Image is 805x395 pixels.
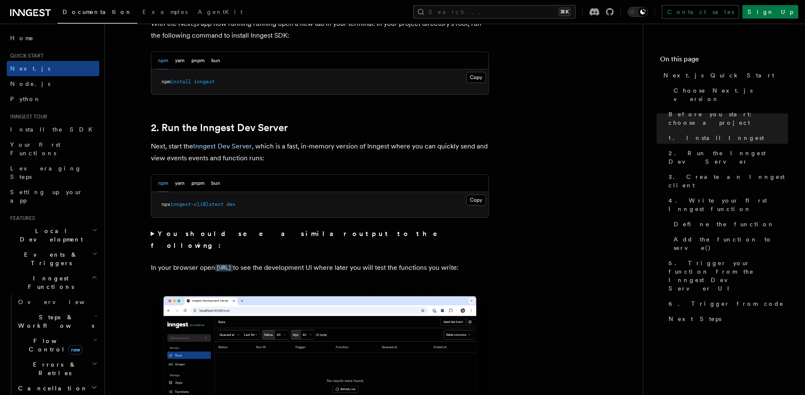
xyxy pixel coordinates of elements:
[669,110,788,127] span: Before you start: choose a project
[137,3,193,23] a: Examples
[215,264,233,272] code: [URL]
[7,223,99,247] button: Local Development
[669,173,788,189] span: 3. Create an Inngest client
[660,54,788,68] h4: On this page
[413,5,576,19] button: Search...⌘K
[191,175,205,192] button: pnpm
[215,263,233,272] a: [URL]
[7,271,99,294] button: Inngest Functions
[669,315,721,323] span: Next Steps
[10,96,41,102] span: Python
[142,8,188,15] span: Examples
[7,227,92,244] span: Local Development
[466,195,486,206] button: Copy
[226,201,235,207] span: dev
[158,175,168,192] button: npm
[662,5,739,19] a: Contact sales
[68,345,82,354] span: new
[7,184,99,208] a: Setting up your app
[665,311,788,326] a: Next Steps
[7,137,99,161] a: Your first Functions
[191,52,205,69] button: pnpm
[18,299,105,305] span: Overview
[15,333,99,357] button: Flow Controlnew
[660,68,788,83] a: Next.js Quick Start
[151,230,450,250] strong: You should see a similar output to the following:
[161,201,170,207] span: npx
[15,313,94,330] span: Steps & Workflows
[665,169,788,193] a: 3. Create an Inngest client
[57,3,137,24] a: Documentation
[10,189,83,204] span: Setting up your app
[7,113,47,120] span: Inngest tour
[15,360,92,377] span: Errors & Retries
[151,262,489,274] p: In your browser open to see the development UI where later you will test the functions you write:
[63,8,132,15] span: Documentation
[669,299,784,308] span: 6. Trigger from code
[670,83,788,107] a: Choose Next.js version
[193,3,248,23] a: AgentKit
[742,5,798,19] a: Sign Up
[175,52,185,69] button: yarn
[198,8,243,15] span: AgentKit
[151,18,489,41] p: With the Next.js app now running running open a new tab in your terminal. In your project directo...
[559,8,570,16] kbd: ⌘K
[15,294,99,310] a: Overview
[10,126,98,133] span: Install the SDK
[7,52,44,59] span: Quick start
[7,61,99,76] a: Next.js
[665,130,788,145] a: 1. Install Inngest
[7,247,99,271] button: Events & Triggers
[211,52,220,69] button: bun
[170,201,224,207] span: inngest-cli@latest
[7,161,99,184] a: Leveraging Steps
[669,196,788,213] span: 4. Write your first Inngest function
[193,142,252,150] a: Inngest Dev Server
[10,141,60,156] span: Your first Functions
[151,122,288,134] a: 2. Run the Inngest Dev Server
[674,86,788,103] span: Choose Next.js version
[7,91,99,107] a: Python
[194,79,215,85] span: inngest
[15,310,99,333] button: Steps & Workflows
[170,79,191,85] span: install
[7,215,35,222] span: Features
[466,72,486,83] button: Copy
[10,34,34,42] span: Home
[15,384,88,392] span: Cancellation
[7,76,99,91] a: Node.js
[665,107,788,130] a: Before you start: choose a project
[670,232,788,255] a: Add the function to serve()
[7,274,91,291] span: Inngest Functions
[665,145,788,169] a: 2. Run the Inngest Dev Server
[161,79,170,85] span: npm
[10,65,50,72] span: Next.js
[665,296,788,311] a: 6. Trigger from code
[7,122,99,137] a: Install the SDK
[151,140,489,164] p: Next, start the , which is a fast, in-memory version of Inngest where you can quickly send and vi...
[674,220,775,228] span: Define the function
[7,250,92,267] span: Events & Triggers
[10,80,50,87] span: Node.js
[669,259,788,293] span: 5. Trigger your function from the Inngest Dev Server UI
[151,228,489,252] summary: You should see a similar output to the following:
[663,71,774,80] span: Next.js Quick Start
[669,149,788,166] span: 2. Run the Inngest Dev Server
[211,175,220,192] button: bun
[175,175,185,192] button: yarn
[665,193,788,217] a: 4. Write your first Inngest function
[628,7,648,17] button: Toggle dark mode
[670,217,788,232] a: Define the function
[7,30,99,46] a: Home
[15,337,93,354] span: Flow Control
[15,357,99,381] button: Errors & Retries
[158,52,168,69] button: npm
[669,134,764,142] span: 1. Install Inngest
[665,255,788,296] a: 5. Trigger your function from the Inngest Dev Server UI
[674,235,788,252] span: Add the function to serve()
[10,165,82,180] span: Leveraging Steps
